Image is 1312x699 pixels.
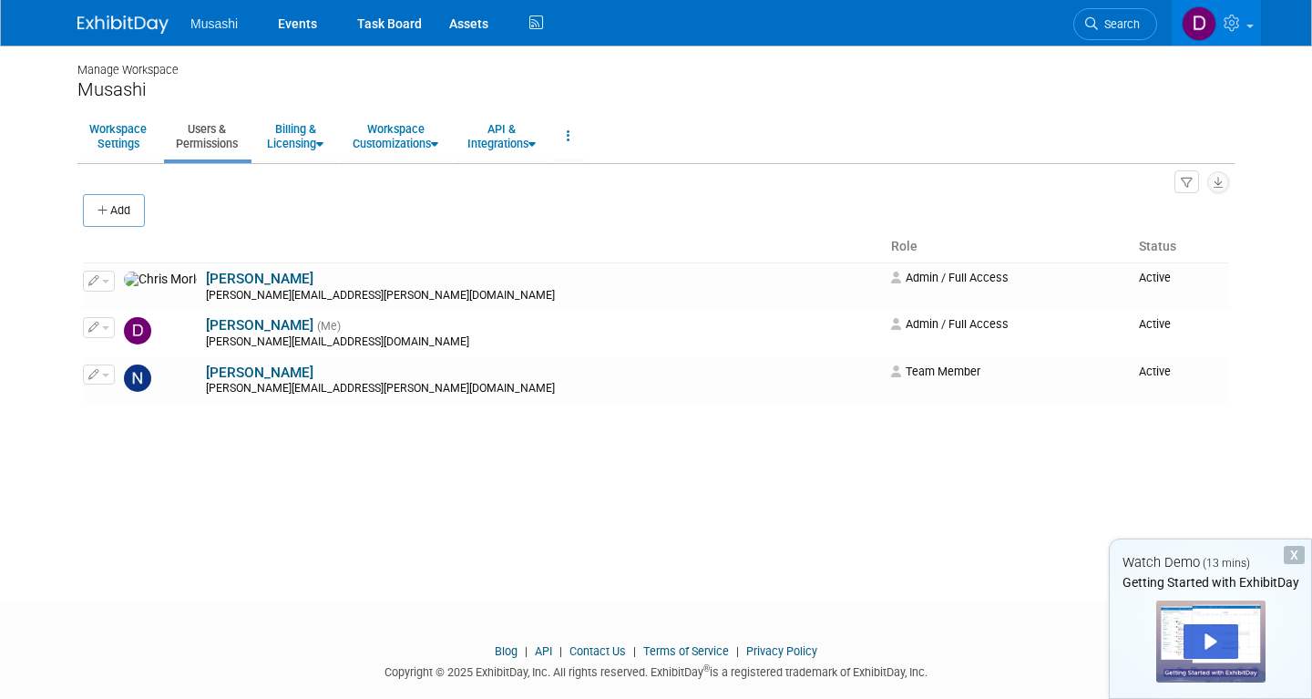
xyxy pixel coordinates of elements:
[1182,6,1216,41] img: Daniel Agar
[206,365,313,381] a: [PERSON_NAME]
[77,46,1235,78] div: Manage Workspace
[1284,546,1305,564] div: Dismiss
[1132,231,1229,262] th: Status
[1110,553,1311,572] div: Watch Demo
[255,114,335,159] a: Billing &Licensing
[891,271,1009,284] span: Admin / Full Access
[190,16,238,31] span: Musashi
[746,644,817,658] a: Privacy Policy
[643,644,729,658] a: Terms of Service
[495,644,518,658] a: Blog
[124,272,197,288] img: Chris Morley
[124,317,151,344] img: Daniel Agar
[83,194,145,227] button: Add
[124,365,151,392] img: Nicholas Meng
[77,78,1235,101] div: Musashi
[703,663,710,673] sup: ®
[164,114,250,159] a: Users &Permissions
[1139,365,1171,378] span: Active
[1073,8,1157,40] a: Search
[535,644,552,658] a: API
[1139,271,1171,284] span: Active
[1184,624,1238,659] div: Play
[555,644,567,658] span: |
[206,271,313,287] a: [PERSON_NAME]
[891,365,980,378] span: Team Member
[341,114,450,159] a: WorkspaceCustomizations
[569,644,626,658] a: Contact Us
[1098,17,1140,31] span: Search
[77,15,169,34] img: ExhibitDay
[206,335,879,350] div: [PERSON_NAME][EMAIL_ADDRESS][DOMAIN_NAME]
[884,231,1132,262] th: Role
[1110,573,1311,591] div: Getting Started with ExhibitDay
[891,317,1009,331] span: Admin / Full Access
[732,644,743,658] span: |
[520,644,532,658] span: |
[456,114,548,159] a: API &Integrations
[1203,557,1250,570] span: (13 mins)
[206,382,879,396] div: [PERSON_NAME][EMAIL_ADDRESS][PERSON_NAME][DOMAIN_NAME]
[77,114,159,159] a: WorkspaceSettings
[317,320,341,333] span: (Me)
[629,644,641,658] span: |
[206,317,313,334] a: [PERSON_NAME]
[206,289,879,303] div: [PERSON_NAME][EMAIL_ADDRESS][PERSON_NAME][DOMAIN_NAME]
[1139,317,1171,331] span: Active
